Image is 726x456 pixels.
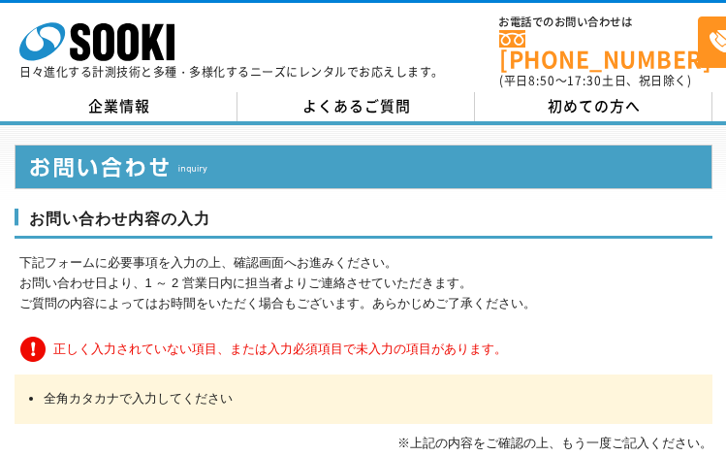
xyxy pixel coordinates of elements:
a: [PHONE_NUMBER] [499,30,698,70]
p: 正しく入力されていない項目、または入力必須項目で未入力の項目があります。 [19,334,712,366]
span: 17:30 [567,72,602,89]
img: お問い合わせ [15,145,712,189]
span: 初めての方へ [548,95,641,116]
li: 全角カタカナで入力してください [44,389,683,409]
span: (平日 ～ 土日、祝日除く) [499,72,691,89]
span: お電話でのお問い合わせは [499,16,698,28]
a: よくあるご質問 [237,92,475,121]
h3: お問い合わせ内容の入力 [15,209,712,240]
p: ※上記の内容をご確認の上、もう一度ご記入ください。 [15,434,712,454]
span: 8:50 [528,72,555,89]
a: 初めての方へ [475,92,712,121]
p: 日々進化する計測技術と多種・多様化するニーズにレンタルでお応えします。 [19,66,444,78]
p: 下記フォームに必要事項を入力の上、確認画面へお進みください。 お問い合わせ日より、1 ～ 2 営業日内に担当者よりご連絡させていただきます。 ご質問の内容によってはお時間をいただく場合もございま... [19,253,712,313]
